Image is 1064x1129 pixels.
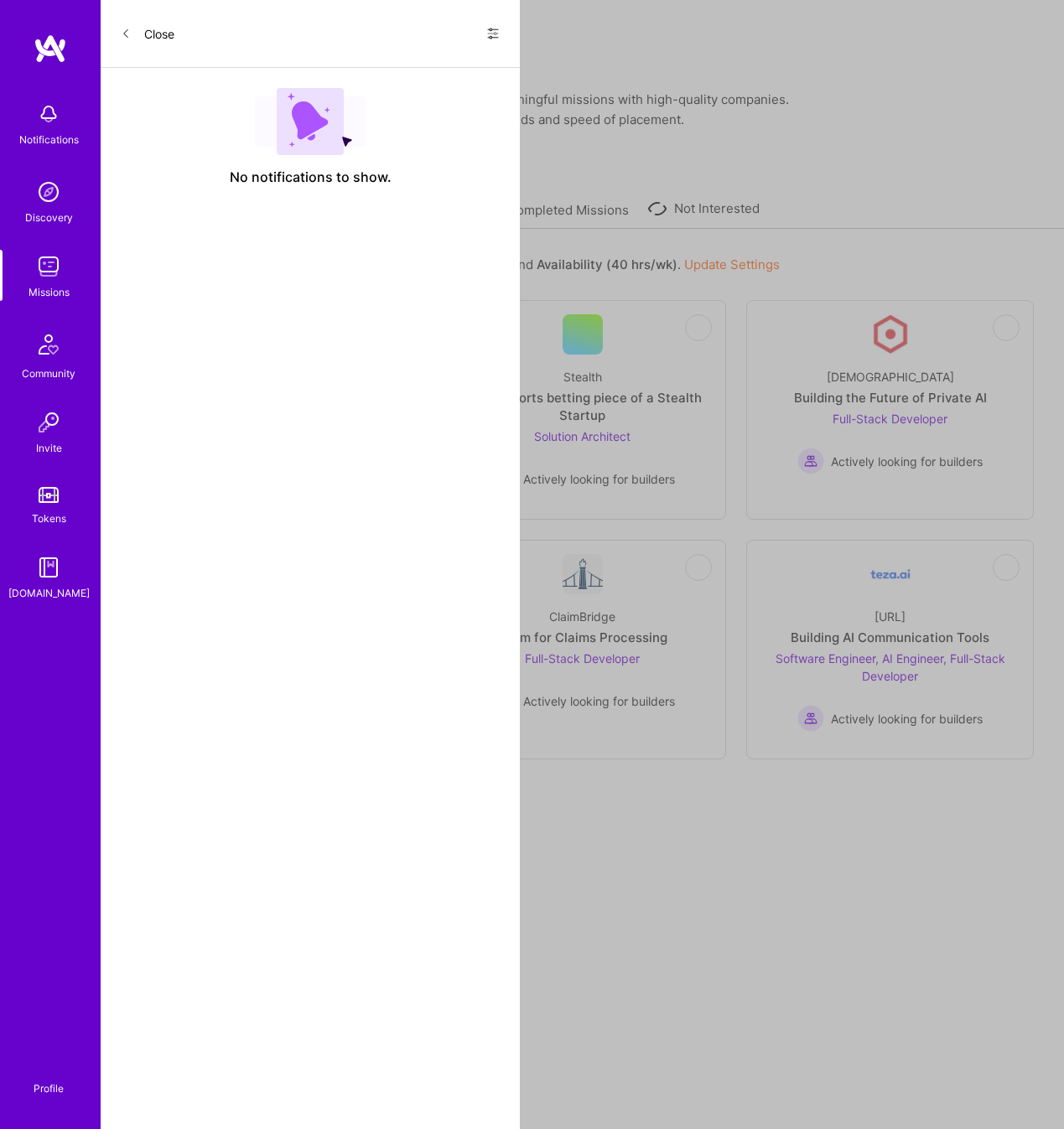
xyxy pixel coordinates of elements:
[22,365,75,382] div: Community
[28,1062,70,1095] a: Profile
[121,20,174,47] button: Close
[34,1080,64,1095] div: Profile
[255,88,366,155] img: empty
[34,34,67,64] img: logo
[8,584,90,602] div: [DOMAIN_NAME]
[32,406,65,439] img: Invite
[230,168,392,186] span: No notifications to show.
[36,439,62,457] div: Invite
[19,131,79,148] div: Notifications
[32,551,65,584] img: guide book
[32,510,66,527] div: Tokens
[29,324,69,365] img: Community
[29,283,70,301] div: Missions
[32,175,65,209] img: discovery
[32,97,65,131] img: bell
[32,250,65,283] img: teamwork
[39,487,59,503] img: tokens
[25,209,73,226] div: Discovery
